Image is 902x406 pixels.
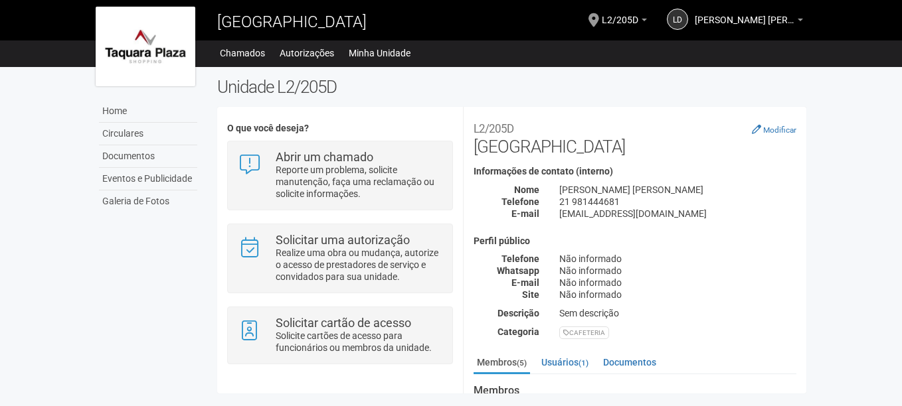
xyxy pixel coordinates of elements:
[501,253,539,264] strong: Telefone
[695,2,794,25] span: Liliane da Silva Novy
[99,100,197,123] a: Home
[763,125,796,135] small: Modificar
[99,123,197,145] a: Circulares
[227,123,452,133] h4: O que você deseja?
[559,326,609,339] div: CAFETERIA
[497,265,539,276] strong: Whatsapp
[349,44,410,62] a: Minha Unidade
[511,208,539,219] strong: E-mail
[238,317,442,354] a: Solicitar cartão de acesso Solicite cartões de acesso para funcionários ou membros da unidade.
[276,330,442,354] p: Solicite cartões de acesso para funcionários ou membros da unidade.
[549,253,806,265] div: Não informado
[514,184,539,195] strong: Nome
[602,2,638,25] span: L2/205D
[276,164,442,200] p: Reporte um problema, solicite manutenção, faça uma reclamação ou solicite informações.
[474,117,796,157] h2: [GEOGRAPHIC_DATA]
[474,236,796,246] h4: Perfil público
[474,167,796,176] h4: Informações de contato (interno)
[276,247,442,283] p: Realize uma obra ou mudança, autorize o acesso de prestadores de serviço e convidados para sua un...
[497,308,539,318] strong: Descrição
[220,44,265,62] a: Chamados
[549,196,806,208] div: 21 981444681
[579,358,588,368] small: (1)
[217,77,806,97] h2: Unidade L2/205D
[96,7,195,86] img: logo.jpg
[238,234,442,283] a: Solicitar uma autorização Realize uma obra ou mudança, autorize o acesso de prestadores de serviç...
[474,385,796,397] strong: Membros
[217,13,367,31] span: [GEOGRAPHIC_DATA]
[549,208,806,220] div: [EMAIL_ADDRESS][DOMAIN_NAME]
[538,352,592,372] a: Usuários(1)
[276,316,411,330] strong: Solicitar cartão de acesso
[511,277,539,288] strong: E-mail
[549,184,806,196] div: [PERSON_NAME] [PERSON_NAME]
[695,17,803,27] a: [PERSON_NAME] [PERSON_NAME]
[474,352,530,374] a: Membros(5)
[474,122,513,135] small: L2/205D
[99,145,197,168] a: Documentos
[549,307,806,319] div: Sem descrição
[667,9,688,30] a: Ld
[280,44,334,62] a: Autorizações
[549,289,806,301] div: Não informado
[99,190,197,212] a: Galeria de Fotos
[517,358,527,368] small: (5)
[99,168,197,190] a: Eventos e Publicidade
[276,233,410,247] strong: Solicitar uma autorização
[276,150,373,164] strong: Abrir um chamado
[549,277,806,289] div: Não informado
[497,326,539,337] strong: Categoria
[522,289,539,300] strong: Site
[602,17,647,27] a: L2/205D
[238,151,442,200] a: Abrir um chamado Reporte um problema, solicite manutenção, faça uma reclamação ou solicite inform...
[600,352,660,372] a: Documentos
[501,196,539,207] strong: Telefone
[752,124,796,135] a: Modificar
[549,265,806,277] div: Não informado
